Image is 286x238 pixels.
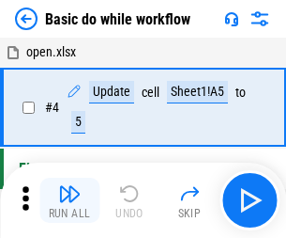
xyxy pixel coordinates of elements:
img: Support [224,11,239,26]
div: 5 [71,111,85,134]
img: Settings menu [248,8,271,30]
div: Run All [49,208,91,219]
div: Sheet1!A5 [167,81,228,103]
span: open.xlsx [26,44,76,59]
img: Main button [234,185,264,215]
div: Basic do while workflow [45,10,190,28]
button: Run All [39,178,99,223]
img: Run All [58,182,81,205]
span: # 4 [45,100,59,115]
img: Back [15,8,38,30]
button: Skip [159,178,219,223]
img: Skip [178,182,201,205]
div: cell [142,86,159,100]
div: to [235,86,246,100]
div: Update [89,81,134,103]
div: Skip [178,208,202,219]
